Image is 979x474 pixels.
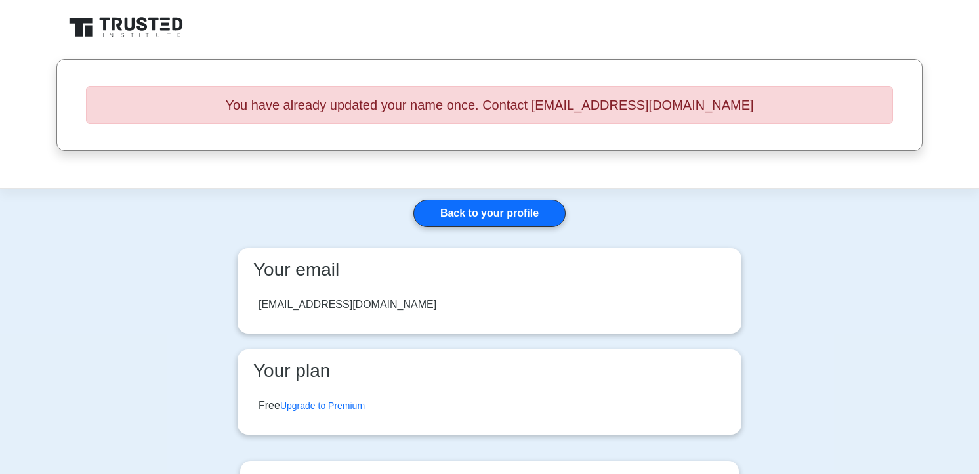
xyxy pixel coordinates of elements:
div: Free [259,398,365,414]
a: Back to your profile [413,200,566,227]
h5: You have already updated your name once. Contact [EMAIL_ADDRESS][DOMAIN_NAME] [86,86,893,124]
a: Upgrade to Premium [280,400,365,411]
div: [EMAIL_ADDRESS][DOMAIN_NAME] [259,297,436,312]
h3: Your email [248,259,731,281]
h3: Your plan [248,360,731,382]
